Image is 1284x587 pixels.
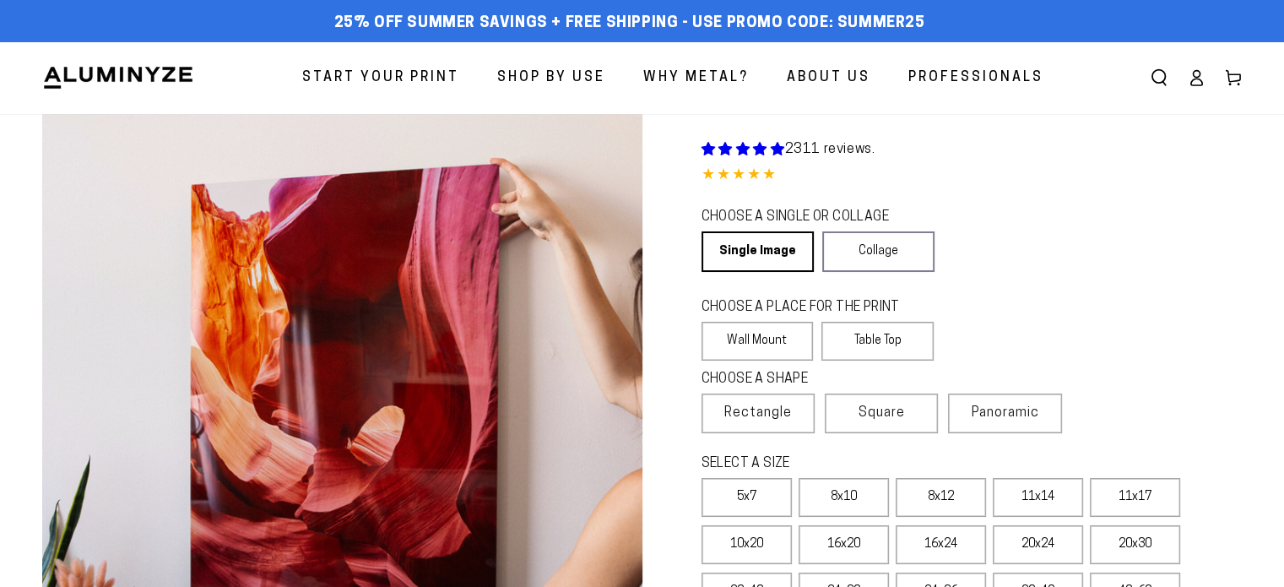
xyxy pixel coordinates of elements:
label: 8x10 [799,478,889,517]
label: 10x20 [702,525,792,564]
label: Wall Mount [702,322,814,361]
legend: CHOOSE A SHAPE [702,370,921,389]
label: 20x30 [1090,525,1180,564]
a: Shop By Use [485,56,618,101]
legend: CHOOSE A PLACE FOR THE PRINT [702,298,918,318]
a: Start Your Print [290,56,472,101]
label: 20x24 [993,525,1083,564]
label: 11x17 [1090,478,1180,517]
summary: Search our site [1140,59,1178,96]
span: Square [859,403,905,423]
label: 11x14 [993,478,1083,517]
label: 16x24 [896,525,986,564]
a: Why Metal? [631,56,761,101]
label: Table Top [821,322,934,361]
span: 25% off Summer Savings + Free Shipping - Use Promo Code: SUMMER25 [334,14,925,33]
span: Why Metal? [643,66,749,90]
label: 5x7 [702,478,792,517]
a: Single Image [702,231,814,272]
a: Collage [822,231,935,272]
div: 4.85 out of 5.0 stars [702,164,1243,188]
legend: SELECT A SIZE [702,454,1020,474]
a: Professionals [896,56,1056,101]
span: Shop By Use [497,66,605,90]
label: 16x20 [799,525,889,564]
span: Panoramic [972,406,1039,420]
label: 8x12 [896,478,986,517]
span: Start Your Print [302,66,459,90]
span: Professionals [908,66,1043,90]
span: Rectangle [724,403,792,423]
a: About Us [774,56,883,101]
span: About Us [787,66,870,90]
img: Aluminyze [42,65,194,90]
legend: CHOOSE A SINGLE OR COLLAGE [702,208,919,227]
